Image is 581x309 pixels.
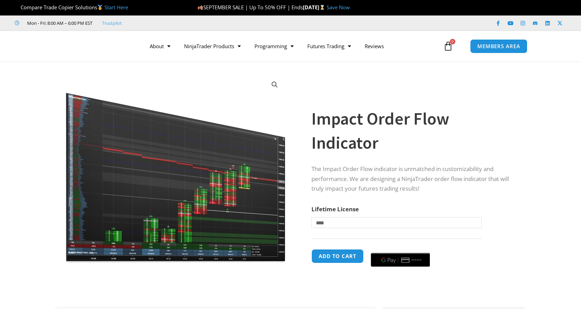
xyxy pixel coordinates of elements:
strong: [DATE] [303,4,327,11]
a: Trustpilot [102,19,122,27]
span: MEMBERS AREA [477,44,520,49]
label: Lifetime License [311,205,359,213]
span: Mon - Fri: 8:00 AM – 6:00 PM EST [25,19,92,27]
a: Reviews [358,38,391,54]
h1: Impact Order Flow Indicator [311,107,512,155]
a: Start Here [104,4,128,11]
a: About [143,38,177,54]
img: ⌛ [320,5,325,10]
p: The Impact Order Flow indicator is unmatched in customizability and performance. We are designing... [311,164,512,194]
a: MEMBERS AREA [470,39,527,53]
span: Compare Trade Copier Solutions [15,4,128,11]
a: Futures Trading [300,38,358,54]
span: 0 [450,39,455,44]
a: Save Now [327,4,350,11]
span: SEPTEMBER SALE | Up To 50% OFF | Ends [197,4,303,11]
a: 0 [433,36,463,56]
img: 🥇 [98,5,103,10]
img: LogoAI | Affordable Indicators – NinjaTrader [45,34,118,58]
img: 🍂 [198,5,203,10]
a: NinjaTrader Products [177,38,248,54]
button: Buy with GPay [371,253,430,267]
img: OrderFlow 2 [65,73,286,264]
a: Programming [248,38,300,54]
text: •••••• [411,258,422,263]
button: Add to cart [311,249,364,263]
nav: Menu [143,38,442,54]
a: View full-screen image gallery [269,78,281,91]
img: 🏆 [15,5,20,10]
